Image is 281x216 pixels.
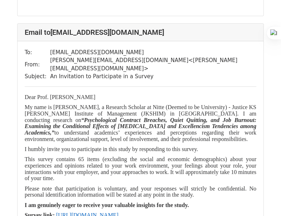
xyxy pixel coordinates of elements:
[50,72,256,81] td: An Invitation to Participate in a Survey
[25,156,256,181] span: This survey contains 65 items (excluding the social and economic demographics) about your experie...
[245,182,281,216] iframe: Chat Widget
[25,146,198,152] span: I humbly invite you to participate in this study by responding to this survey.
[25,186,256,198] span: Please note that participation is voluntary, and your responses will strictly be confidential. No...
[25,72,50,81] td: Subject:
[25,28,256,37] h4: Email to [EMAIL_ADDRESS][DOMAIN_NAME]
[50,56,256,72] td: [PERSON_NAME][EMAIL_ADDRESS][DOMAIN_NAME] < [PERSON_NAME][EMAIL_ADDRESS][DOMAIN_NAME] >
[25,48,50,57] td: To:
[25,94,95,100] span: Dear Prof. [PERSON_NAME]
[25,56,50,72] td: From:
[50,48,256,57] td: [EMAIL_ADDRESS][DOMAIN_NAME]
[25,104,256,142] span: My name is [PERSON_NAME], a Research Scholar at Nitte (Deemed to be University) - Justice KS [PER...
[25,117,256,136] i: “Psychological Contract Breaches, Quiet Quitting, and Job Burnout: Examining the Conditional Effe...
[25,202,189,208] span: I am genuinely eager to receive your valuable insights for the study.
